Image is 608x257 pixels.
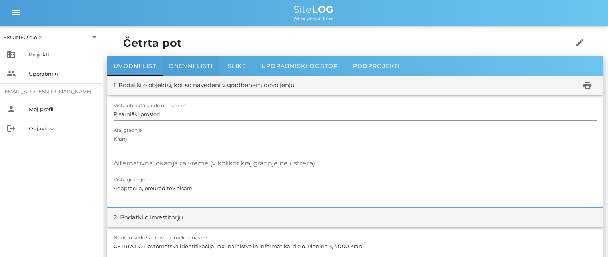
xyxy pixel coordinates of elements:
div: EKOINFO d.o.o [3,34,42,41]
label: Vrsta gradnje [114,177,145,183]
i: print [582,80,592,90]
label: Kraj gradnje [114,128,142,133]
span: Uporabniški dostopi [261,62,340,70]
span: Slike [228,62,246,70]
div: 1. Podatki o objektu, kot so navedeni v gradbenem dovoljenju [114,81,295,90]
div: Projekti [29,51,96,58]
div: EKOINFO d.o.o [3,31,99,44]
span: We value your time. [293,16,333,21]
i: menu [11,8,21,18]
i: people [6,69,16,78]
i: person [6,104,16,114]
label: Vrsta objekta glede na namen [114,103,186,109]
i: edit [575,38,585,47]
i: business [6,50,16,59]
span: Uvodni list [114,62,156,70]
div: Moj profil [29,106,96,112]
b: LOG [312,4,333,15]
span: Podprojekti [353,62,400,70]
label: Naziv in sedež ali ime, priimek in naslov [114,235,207,241]
h1: Četrta pot [123,35,548,52]
span: Site [293,4,333,15]
i: logout [6,124,16,133]
div: Uporabniki [29,70,96,77]
div: 2. Podatki o investitorju [114,213,183,222]
i: arrow_drop_down [90,32,99,42]
div: Odjavi se [29,125,96,131]
span: Dnevni listi [169,62,213,70]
